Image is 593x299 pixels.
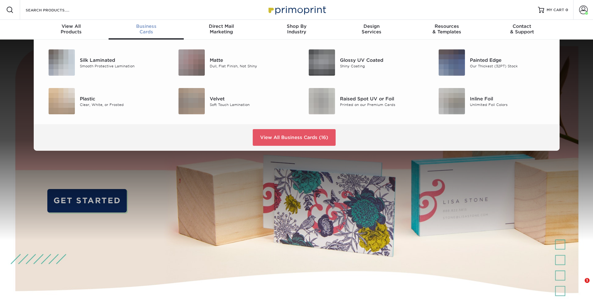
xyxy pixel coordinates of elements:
div: Cards [109,23,184,35]
div: Printed on our Premium Cards [340,102,422,107]
a: Plastic Business Cards Plastic Clear, White, or Frosted [41,86,162,117]
a: Matte Business Cards Matte Dull, Flat Finish, Not Shiny [171,47,292,78]
a: DesignServices [334,20,409,40]
a: Shop ByIndustry [259,20,334,40]
span: Business [109,23,184,29]
a: Silk Laminated Business Cards Silk Laminated Smooth Protective Lamination [41,47,162,78]
img: Plastic Business Cards [49,88,75,114]
span: Shop By [259,23,334,29]
img: Silk Laminated Business Cards [49,49,75,76]
span: 1 [585,278,590,283]
img: Primoprint [266,3,328,16]
div: & Templates [409,23,484,35]
div: Inline Foil [470,95,552,102]
a: BusinessCards [109,20,184,40]
div: Painted Edge [470,57,552,63]
div: Services [334,23,409,35]
span: Direct Mail [184,23,259,29]
span: Resources [409,23,484,29]
a: Inline Foil Business Cards Inline Foil Unlimited Foil Colors [431,86,552,117]
div: Matte [210,57,292,63]
a: Glossy UV Coated Business Cards Glossy UV Coated Shiny Coating [301,47,422,78]
a: Raised Spot UV or Foil Business Cards Raised Spot UV or Foil Printed on our Premium Cards [301,86,422,117]
img: Raised Spot UV or Foil Business Cards [309,88,335,114]
a: Painted Edge Business Cards Painted Edge Our Thickest (32PT) Stock [431,47,552,78]
img: Glossy UV Coated Business Cards [309,49,335,76]
div: Soft Touch Lamination [210,102,292,107]
div: Clear, White, or Frosted [80,102,162,107]
img: Matte Business Cards [178,49,205,76]
div: Smooth Protective Lamination [80,63,162,69]
a: Contact& Support [484,20,560,40]
span: MY CART [547,7,564,13]
span: View All [34,23,109,29]
span: Contact [484,23,560,29]
iframe: Intercom live chat [572,278,587,293]
div: Industry [259,23,334,35]
div: Dull, Flat Finish, Not Shiny [210,63,292,69]
span: 0 [565,8,568,12]
div: Products [34,23,109,35]
span: Design [334,23,409,29]
div: Plastic [80,95,162,102]
div: Raised Spot UV or Foil [340,95,422,102]
img: Velvet Business Cards [178,88,205,114]
div: Velvet [210,95,292,102]
div: Our Thickest (32PT) Stock [470,63,552,69]
a: View AllProducts [34,20,109,40]
div: Unlimited Foil Colors [470,102,552,107]
div: Marketing [184,23,259,35]
a: Velvet Business Cards Velvet Soft Touch Lamination [171,86,292,117]
a: View All Business Cards (16) [253,129,336,146]
a: Direct MailMarketing [184,20,259,40]
div: & Support [484,23,560,35]
input: SEARCH PRODUCTS..... [25,6,85,14]
div: Silk Laminated [80,57,162,63]
div: Shiny Coating [340,63,422,69]
img: Inline Foil Business Cards [439,88,465,114]
a: Resources& Templates [409,20,484,40]
img: Painted Edge Business Cards [439,49,465,76]
div: Glossy UV Coated [340,57,422,63]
